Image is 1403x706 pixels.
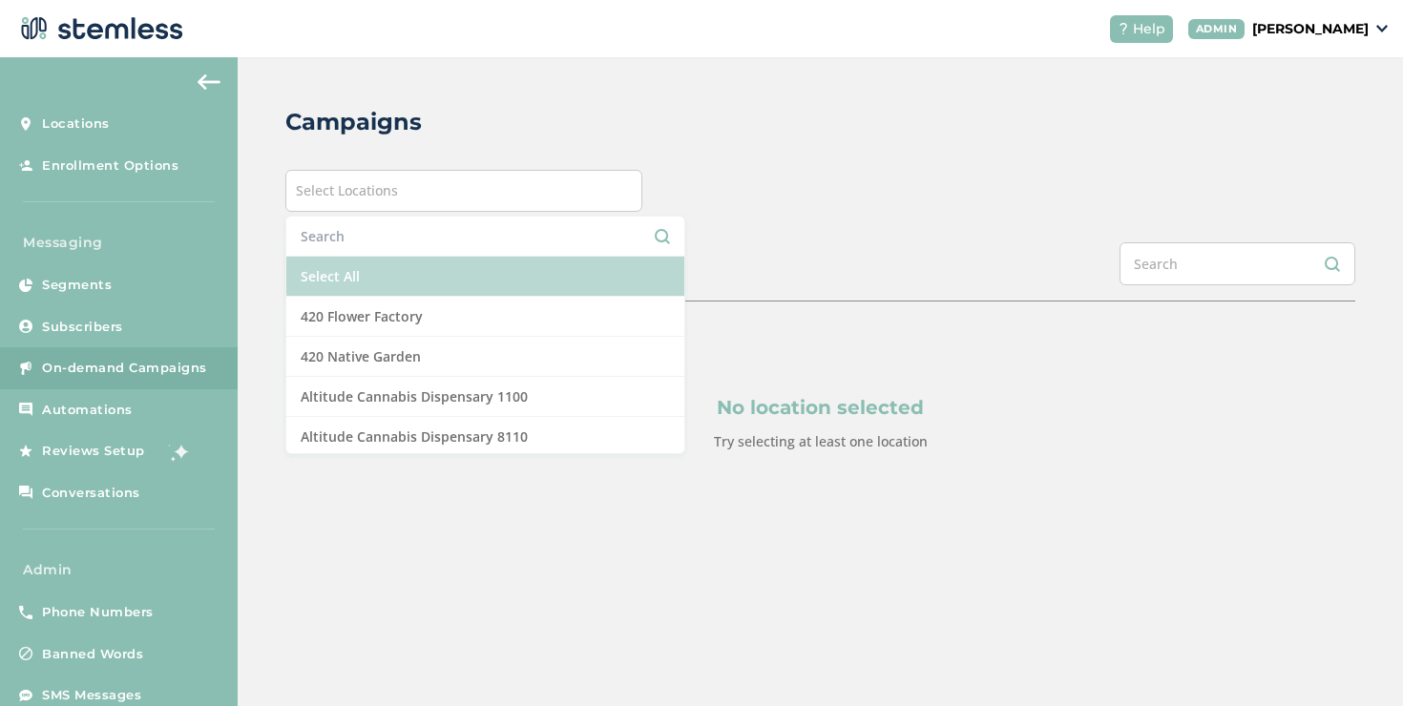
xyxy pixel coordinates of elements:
[42,442,145,461] span: Reviews Setup
[1188,19,1246,39] div: ADMIN
[286,257,684,297] li: Select All
[286,377,684,417] li: Altitude Cannabis Dispensary 1100
[1376,25,1388,32] img: icon_down-arrow-small-66adaf34.svg
[286,297,684,337] li: 420 Flower Factory
[1252,19,1369,39] p: [PERSON_NAME]
[286,417,684,457] li: Altitude Cannabis Dispensary 8110
[42,645,143,664] span: Banned Words
[42,359,207,378] span: On-demand Campaigns
[1118,23,1129,34] img: icon-help-white-03924b79.svg
[42,401,133,420] span: Automations
[159,432,198,470] img: glitter-stars-b7820f95.gif
[285,105,422,139] h2: Campaigns
[42,318,123,337] span: Subscribers
[301,226,670,246] input: Search
[42,276,112,295] span: Segments
[198,74,220,90] img: icon-arrow-back-accent-c549486e.svg
[286,337,684,377] li: 420 Native Garden
[1120,242,1355,285] input: Search
[42,686,141,705] span: SMS Messages
[1133,19,1165,39] span: Help
[714,432,928,450] label: Try selecting at least one location
[377,393,1264,422] p: No location selected
[296,181,398,199] span: Select Locations
[15,10,183,48] img: logo-dark-0685b13c.svg
[42,114,110,134] span: Locations
[1308,614,1403,706] iframe: Chat Widget
[42,156,178,176] span: Enrollment Options
[42,484,140,503] span: Conversations
[42,603,154,622] span: Phone Numbers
